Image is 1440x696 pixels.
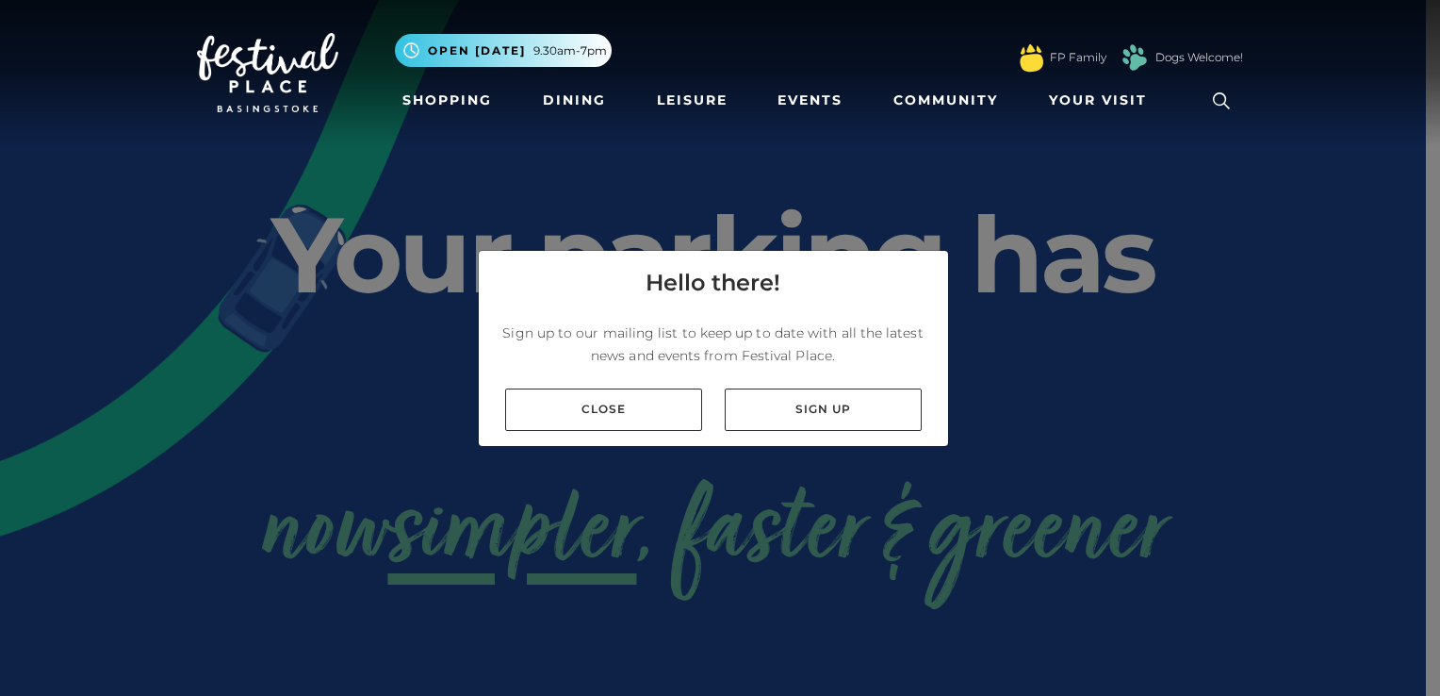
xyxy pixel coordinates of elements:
h4: Hello there! [646,266,780,300]
a: Dining [535,83,614,118]
a: Your Visit [1041,83,1164,118]
a: Leisure [649,83,735,118]
a: Sign up [725,389,922,431]
p: Sign up to our mailing list to keep up to date with all the latest news and events from Festival ... [494,322,933,367]
span: Open [DATE] [428,42,526,59]
span: 9.30am-7pm [533,42,607,59]
a: Dogs Welcome! [1155,49,1243,66]
img: Festival Place Logo [197,33,338,112]
a: Community [886,83,1006,118]
a: Close [505,389,702,431]
a: Events [770,83,850,118]
a: Shopping [395,83,499,118]
button: Open [DATE] 9.30am-7pm [395,34,612,67]
span: Your Visit [1049,91,1147,110]
a: FP Family [1050,49,1106,66]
